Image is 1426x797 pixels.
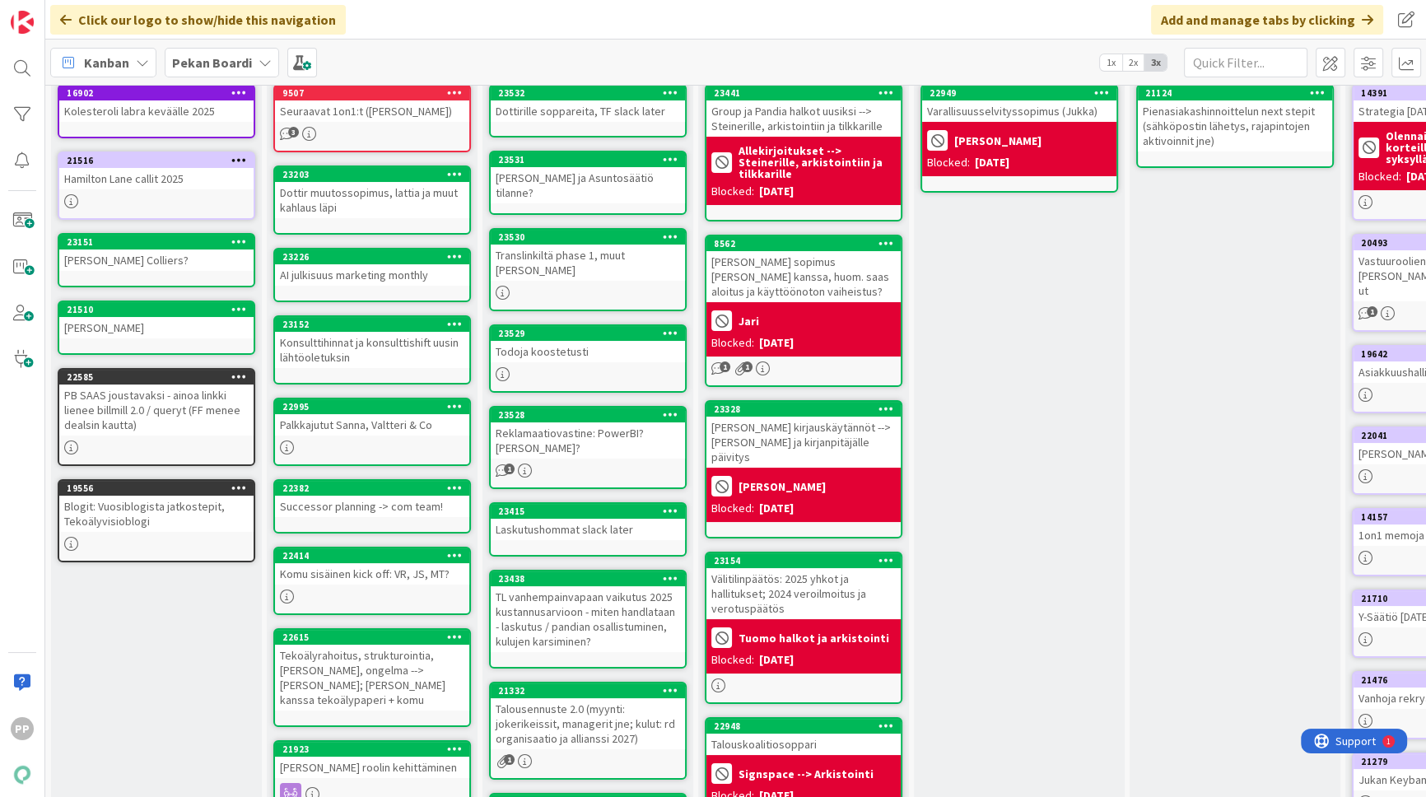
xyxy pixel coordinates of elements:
div: 23203Dottir muutossopimus, lattia ja muut kahlaus läpi [275,167,469,218]
b: [PERSON_NAME] [739,481,826,492]
div: PP [11,717,34,740]
div: [PERSON_NAME] ja Asuntosäätiö tilanne? [491,167,685,203]
b: Signspace --> Arkistointi [739,768,874,780]
div: 21516Hamilton Lane callit 2025 [59,153,254,189]
div: [DATE] [975,154,1009,171]
div: 23529Todoja koostetusti [491,326,685,362]
div: 22615 [275,630,469,645]
div: 21516 [59,153,254,168]
div: 23438TL vanhempainvapaan vaikutus 2025 kustannusarvioon - miten handlataan - laskutus / pandian o... [491,571,685,652]
div: Blocked: [711,183,754,200]
div: 22585 [67,371,254,383]
div: Palkkajutut Sanna, Valtteri & Co [275,414,469,436]
div: 22948Talouskoalitiosoppari [706,719,901,755]
div: Reklamaatiovastine: PowerBI? [PERSON_NAME]? [491,422,685,459]
a: 23203Dottir muutossopimus, lattia ja muut kahlaus läpi [273,165,471,235]
div: 23328 [714,403,901,415]
span: 1 [504,754,515,765]
div: 21510 [67,304,254,315]
div: 19556 [67,482,254,494]
div: 21510[PERSON_NAME] [59,302,254,338]
div: 23415Laskutushommat slack later [491,504,685,540]
div: Kolesteroli labra keväälle 2025 [59,100,254,122]
div: 23152 [282,319,469,330]
div: 23530 [498,231,685,243]
div: Dottirille soppareita, TF slack later [491,100,685,122]
div: 23154 [714,555,901,566]
div: 22995 [282,401,469,412]
div: [PERSON_NAME] kirjauskäytännöt --> [PERSON_NAME] ja kirjanpitäjälle päivitys [706,417,901,468]
div: 23529 [498,328,685,339]
a: 23530Translinkiltä phase 1, muut [PERSON_NAME] [489,228,687,311]
a: 23415Laskutushommat slack later [489,502,687,557]
div: 22949 [922,86,1116,100]
div: 23530 [491,230,685,245]
div: 16902 [67,87,254,99]
div: [DATE] [759,500,794,517]
input: Quick Filter... [1184,48,1307,77]
div: 22414 [282,550,469,562]
div: 9507 [282,87,469,99]
span: Kanban [84,53,129,72]
div: 23415 [498,506,685,517]
div: 23203 [282,169,469,180]
div: 23531 [498,154,685,165]
div: 23151[PERSON_NAME] Colliers? [59,235,254,271]
div: 23530Translinkiltä phase 1, muut [PERSON_NAME] [491,230,685,281]
div: 23532 [491,86,685,100]
div: 23438 [498,573,685,585]
div: 8562[PERSON_NAME] sopimus [PERSON_NAME] kanssa, huom. saas aloitus ja käyttöönoton vaiheistus? [706,236,901,302]
div: Blogit: Vuosiblogista jatkostepit, Tekoälyvisioblogi [59,496,254,532]
div: Blocked: [927,154,970,171]
div: 23531 [491,152,685,167]
a: 23328[PERSON_NAME] kirjauskäytännöt --> [PERSON_NAME] ja kirjanpitäjälle päivitys[PERSON_NAME]Blo... [705,400,902,538]
a: 22585PB SAAS joustavaksi - ainoa linkki lienee billmill 2.0 / queryt (FF menee dealsin kautta) [58,368,255,466]
div: 23441Group ja Pandia halkot uusiksi --> Steinerille, arkistointiin ja tilkkarille [706,86,901,137]
div: 22585 [59,370,254,385]
a: 19556Blogit: Vuosiblogista jatkostepit, Tekoälyvisioblogi [58,479,255,562]
div: 21124 [1138,86,1332,100]
div: [PERSON_NAME] Colliers? [59,249,254,271]
div: 23528 [491,408,685,422]
div: Tekoälyrahoitus, strukturointia, [PERSON_NAME], ongelma --> [PERSON_NAME]; [PERSON_NAME] kanssa t... [275,645,469,711]
div: 22382 [282,482,469,494]
div: Add and manage tabs by clicking [1151,5,1383,35]
div: 23531[PERSON_NAME] ja Asuntosäätiö tilanne? [491,152,685,203]
div: Välitilinpäätös: 2025 yhkot ja hallitukset; 2024 veroilmoitus ja verotuspäätös [706,568,901,619]
div: 23226 [282,251,469,263]
a: 16902Kolesteroli labra keväälle 2025 [58,84,255,138]
div: 22948 [706,719,901,734]
div: 22414 [275,548,469,563]
div: 21332Talousennuste 2.0 (myynti: jokerikeissit, managerit jne; kulut: rd organisaatio ja allianssi... [491,683,685,749]
div: Komu sisäinen kick off: VR, JS, MT? [275,563,469,585]
div: Pienasiakashinnoittelun next stepit (sähköpostin lähetys, rajapintojen aktivoinnit jne) [1138,100,1332,151]
span: 3x [1144,54,1167,71]
div: Blocked: [711,651,754,669]
a: 23154Välitilinpäätös: 2025 yhkot ja hallitukset; 2024 veroilmoitus ja verotuspäätösTuomo halkot j... [705,552,902,704]
div: 21124 [1145,87,1332,99]
div: 23438 [491,571,685,586]
div: [DATE] [759,183,794,200]
div: [DATE] [759,334,794,352]
div: PB SAAS joustavaksi - ainoa linkki lienee billmill 2.0 / queryt (FF menee dealsin kautta) [59,385,254,436]
div: [PERSON_NAME] roolin kehittäminen [275,757,469,778]
div: 19556 [59,481,254,496]
div: Blocked: [711,500,754,517]
div: 23151 [67,236,254,248]
a: 23438TL vanhempainvapaan vaikutus 2025 kustannusarvioon - miten handlataan - laskutus / pandian o... [489,570,687,669]
div: 21923[PERSON_NAME] roolin kehittäminen [275,742,469,778]
div: Group ja Pandia halkot uusiksi --> Steinerille, arkistointiin ja tilkkarille [706,100,901,137]
span: 3 [288,127,299,137]
span: 1 [720,361,730,372]
b: Jari [739,315,759,327]
div: [DATE] [759,651,794,669]
a: 22414Komu sisäinen kick off: VR, JS, MT? [273,547,471,615]
div: Dottir muutossopimus, lattia ja muut kahlaus läpi [275,182,469,218]
a: 23531[PERSON_NAME] ja Asuntosäätiö tilanne? [489,151,687,215]
div: 22949Varallisuusselvityssopimus (Jukka) [922,86,1116,122]
a: 22615Tekoälyrahoitus, strukturointia, [PERSON_NAME], ongelma --> [PERSON_NAME]; [PERSON_NAME] kan... [273,628,471,727]
a: 23529Todoja koostetusti [489,324,687,393]
div: Talousennuste 2.0 (myynti: jokerikeissit, managerit jne; kulut: rd organisaatio ja allianssi 2027) [491,698,685,749]
div: 23203 [275,167,469,182]
a: 23151[PERSON_NAME] Colliers? [58,233,255,287]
